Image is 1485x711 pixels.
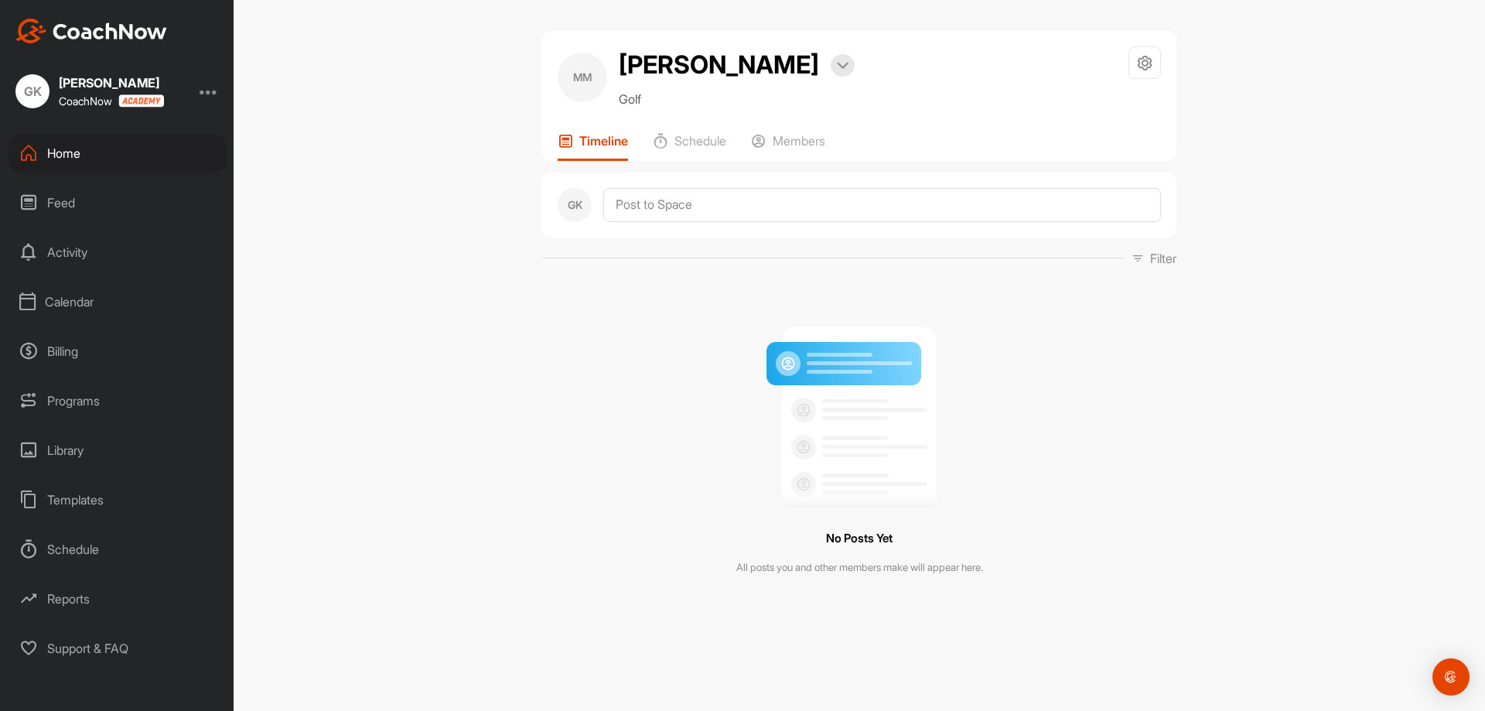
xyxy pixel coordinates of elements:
div: Feed [9,183,227,222]
div: Programs [9,381,227,420]
div: Library [9,431,227,470]
img: CoachNow acadmey [118,94,164,108]
div: Reports [9,579,227,618]
div: [PERSON_NAME] [59,77,164,89]
div: Calendar [9,282,227,321]
h3: No Posts Yet [826,528,893,549]
div: Support & FAQ [9,629,227,668]
div: Home [9,134,227,173]
p: All posts you and other members make will appear here. [736,560,983,576]
div: GK [558,188,592,222]
div: Open Intercom Messenger [1432,658,1470,696]
p: Members [773,133,825,149]
div: MM [558,53,607,102]
div: CoachNow [59,94,164,108]
p: Golf [619,90,855,108]
p: Timeline [579,133,628,149]
div: Schedule [9,530,227,569]
p: Schedule [674,133,726,149]
p: Filter [1150,249,1176,268]
img: CoachNow [15,19,167,43]
img: arrow-down [837,62,848,70]
div: Templates [9,480,227,519]
div: Billing [9,332,227,371]
h2: [PERSON_NAME] [619,46,819,84]
div: Activity [9,233,227,272]
img: null result [763,314,956,508]
div: GK [15,74,49,108]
